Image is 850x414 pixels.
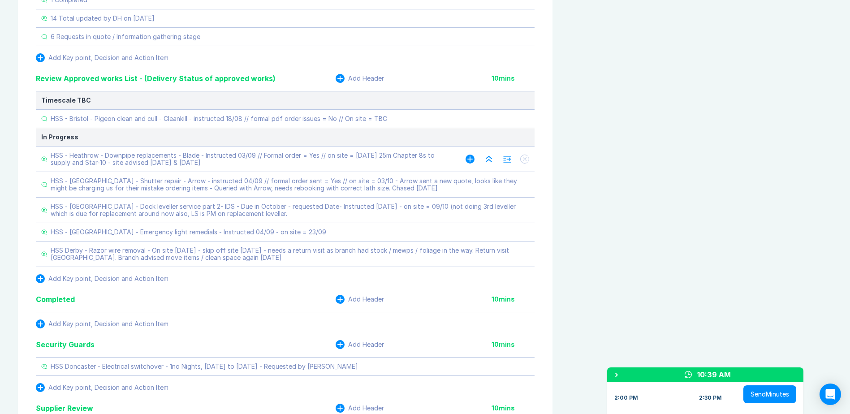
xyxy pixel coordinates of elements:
div: Add Key point, Decision and Action Item [48,320,168,328]
button: SendMinutes [743,385,796,403]
div: Completed [36,294,75,305]
div: Review Approved works List - (Delivery Status of approved works) [36,73,276,84]
div: HSS Doncaster - Electrical switchover - 1no Nights, [DATE] to [DATE] - Requested by [PERSON_NAME] [51,363,358,370]
div: HSS - Heathrow - Downpipe replacements - Blade - Instructed 03/09 // Formal order = Yes // on sit... [51,152,448,166]
button: Add Header [336,404,384,413]
div: Open Intercom Messenger [820,384,841,405]
div: 10 mins [492,405,535,412]
div: 10 mins [492,296,535,303]
button: Add Key point, Decision and Action Item [36,53,168,62]
div: 10 mins [492,75,535,82]
div: 10:39 AM [697,369,731,380]
div: HSS - [GEOGRAPHIC_DATA] - Dock leveller service part 2- IDS - Due in October - requested Date- In... [51,203,529,217]
div: In Progress [41,134,529,141]
div: Add Key point, Decision and Action Item [48,384,168,391]
div: Add Key point, Decision and Action Item [48,275,168,282]
button: Add Key point, Decision and Action Item [36,274,168,283]
button: Add Header [336,295,384,304]
div: Add Header [348,341,384,348]
div: HSS - Bristol - Pigeon clean and cull - Cleankill - instructed 18/08 // formal pdf order issues =... [51,115,387,122]
div: Add Key point, Decision and Action Item [48,54,168,61]
div: HSS - [GEOGRAPHIC_DATA] - Shutter repair - Arrow - instructed 04/09 // formal order sent = Yes //... [51,177,529,192]
div: Add Header [348,75,384,82]
div: HSS Derby - Razor wire removal - On site [DATE] - skip off site [DATE] - needs a return visit as ... [51,247,529,261]
button: Add Key point, Decision and Action Item [36,319,168,328]
div: Add Header [348,296,384,303]
div: Timescale TBC [41,97,529,104]
div: Add Header [348,405,384,412]
div: 14 Total updated by DH on [DATE] [51,15,155,22]
div: HSS - [GEOGRAPHIC_DATA] - Emergency light remedials - Instructed 04/09 - on site = 23/09 [51,229,326,236]
button: Add Header [336,340,384,349]
button: Add Header [336,74,384,83]
div: Security Guards [36,339,95,350]
div: 2:30 PM [699,394,722,401]
button: Add Key point, Decision and Action Item [36,383,168,392]
div: 10 mins [492,341,535,348]
div: Supplier Review [36,403,93,414]
div: 6 Requests in quote / Information gathering stage [51,33,200,40]
div: 2:00 PM [614,394,638,401]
